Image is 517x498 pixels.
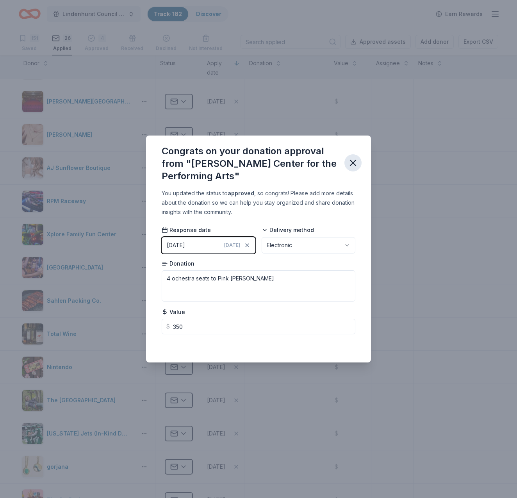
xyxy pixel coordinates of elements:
span: Response date [162,226,211,234]
textarea: 4 ochestra seats to Pink [PERSON_NAME] [162,270,355,302]
div: [DATE] [167,241,185,250]
span: Delivery method [262,226,314,234]
b: approved [228,190,254,196]
span: [DATE] [224,242,240,248]
div: Congrats on your donation approval from "[PERSON_NAME] Center for the Performing Arts" [162,145,338,182]
button: [DATE][DATE] [162,237,255,253]
div: You updated the status to , so congrats! Please add more details about the donation so we can hel... [162,189,355,217]
span: Donation [162,260,194,268]
span: Value [162,308,185,316]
